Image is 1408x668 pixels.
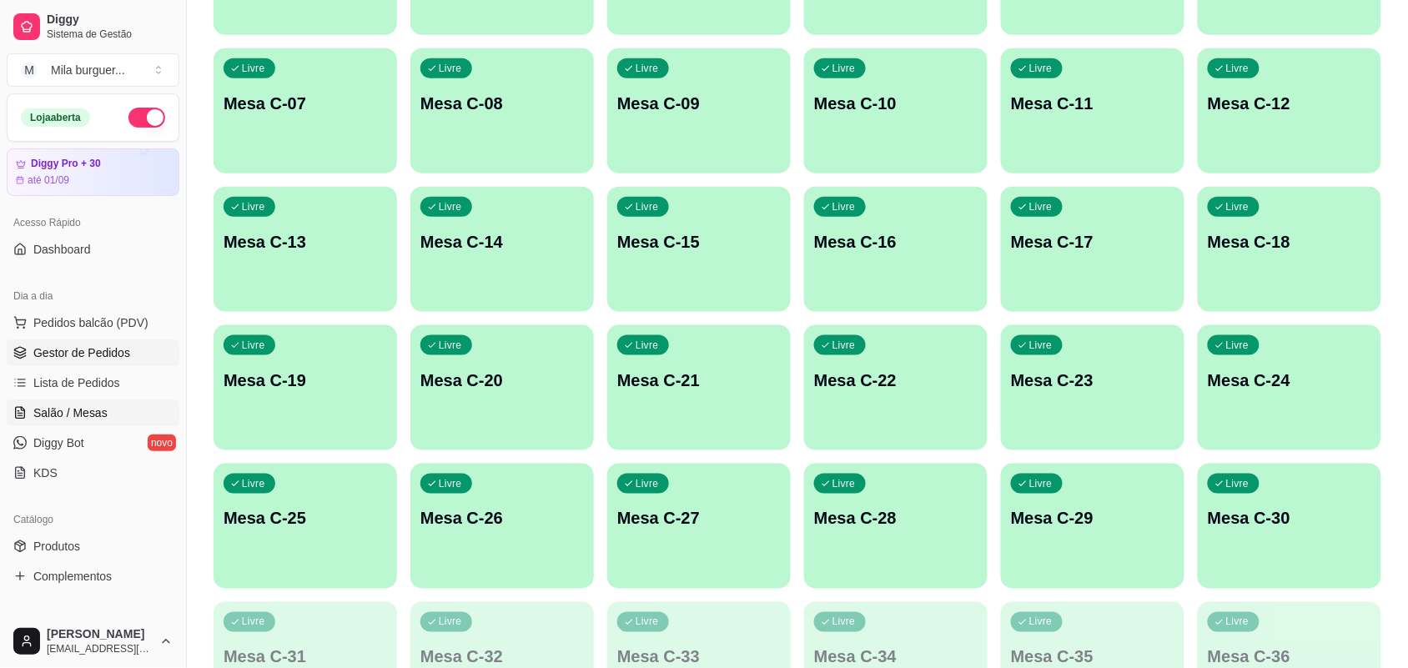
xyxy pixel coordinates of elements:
button: LivreMesa C-28 [804,464,988,589]
p: Livre [636,615,659,629]
p: Livre [1029,200,1053,213]
div: Dia a dia [7,283,179,309]
p: Livre [439,615,462,629]
button: LivreMesa C-16 [804,187,988,312]
button: LivreMesa C-09 [607,48,791,173]
a: Salão / Mesas [7,399,179,426]
p: Livre [1029,477,1053,490]
p: Mesa C-12 [1208,92,1371,115]
div: Acesso Rápido [7,209,179,236]
p: Livre [832,62,856,75]
button: LivreMesa C-27 [607,464,791,589]
article: até 01/09 [28,173,69,187]
p: Mesa C-08 [420,92,584,115]
span: M [21,62,38,78]
p: Livre [1226,477,1250,490]
span: KDS [33,465,58,481]
p: Mesa C-17 [1011,230,1174,254]
button: LivreMesa C-25 [214,464,397,589]
p: Mesa C-22 [814,369,978,392]
span: Produtos [33,538,80,555]
p: Mesa C-30 [1208,507,1371,530]
button: LivreMesa C-18 [1198,187,1381,312]
p: Mesa C-23 [1011,369,1174,392]
p: Mesa C-26 [420,507,584,530]
span: Diggy [47,13,173,28]
button: LivreMesa C-12 [1198,48,1381,173]
p: Mesa C-15 [617,230,781,254]
button: LivreMesa C-15 [607,187,791,312]
p: Mesa C-24 [1208,369,1371,392]
a: Lista de Pedidos [7,369,179,396]
p: Livre [832,339,856,352]
p: Mesa C-16 [814,230,978,254]
p: Mesa C-14 [420,230,584,254]
p: Livre [636,339,659,352]
button: LivreMesa C-21 [607,325,791,450]
button: LivreMesa C-26 [410,464,594,589]
p: Livre [439,477,462,490]
p: Mesa C-27 [617,507,781,530]
a: Diggy Botnovo [7,429,179,456]
button: LivreMesa C-20 [410,325,594,450]
p: Livre [1226,62,1250,75]
p: Livre [242,339,265,352]
button: LivreMesa C-29 [1001,464,1184,589]
span: [PERSON_NAME] [47,627,153,642]
span: Sistema de Gestão [47,28,173,41]
p: Livre [242,477,265,490]
p: Mesa C-21 [617,369,781,392]
p: Livre [242,200,265,213]
p: Livre [636,477,659,490]
p: Livre [636,200,659,213]
p: Livre [1029,339,1053,352]
p: Mesa C-25 [224,507,387,530]
a: Gestor de Pedidos [7,339,179,366]
button: LivreMesa C-10 [804,48,988,173]
p: Mesa C-29 [1011,507,1174,530]
p: Mesa C-13 [224,230,387,254]
p: Livre [439,62,462,75]
a: Dashboard [7,236,179,263]
p: Mesa C-11 [1011,92,1174,115]
p: Livre [832,615,856,629]
button: LivreMesa C-22 [804,325,988,450]
span: Complementos [33,568,112,585]
button: Alterar Status [128,108,165,128]
p: Livre [242,615,265,629]
p: Livre [439,200,462,213]
p: Mesa C-28 [814,507,978,530]
button: LivreMesa C-19 [214,325,397,450]
button: LivreMesa C-23 [1001,325,1184,450]
button: LivreMesa C-30 [1198,464,1381,589]
p: Mesa C-09 [617,92,781,115]
span: [EMAIL_ADDRESS][DOMAIN_NAME] [47,642,153,655]
a: KDS [7,460,179,486]
button: LivreMesa C-17 [1001,187,1184,312]
span: Diggy Bot [33,434,84,451]
button: LivreMesa C-08 [410,48,594,173]
span: Gestor de Pedidos [33,344,130,361]
p: Livre [1226,615,1250,629]
div: Loja aberta [21,108,90,127]
p: Livre [1029,615,1053,629]
p: Mesa C-10 [814,92,978,115]
p: Livre [1226,200,1250,213]
article: Diggy Pro + 30 [31,158,101,170]
span: Pedidos balcão (PDV) [33,314,148,331]
a: Diggy Pro + 30até 01/09 [7,148,179,196]
p: Livre [242,62,265,75]
p: Mesa C-18 [1208,230,1371,254]
button: [PERSON_NAME][EMAIL_ADDRESS][DOMAIN_NAME] [7,621,179,661]
span: Salão / Mesas [33,404,108,421]
div: Catálogo [7,506,179,533]
span: Dashboard [33,241,91,258]
button: Select a team [7,53,179,87]
a: Complementos [7,563,179,590]
p: Livre [1029,62,1053,75]
p: Livre [832,200,856,213]
a: DiggySistema de Gestão [7,7,179,47]
p: Livre [439,339,462,352]
p: Mesa C-07 [224,92,387,115]
button: Pedidos balcão (PDV) [7,309,179,336]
